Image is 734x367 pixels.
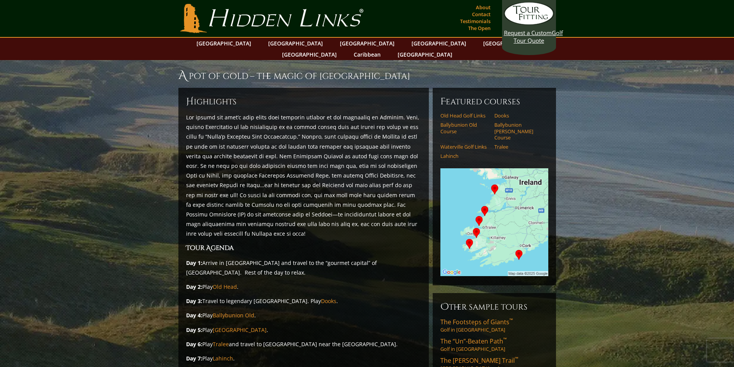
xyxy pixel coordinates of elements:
[193,38,255,49] a: [GEOGRAPHIC_DATA]
[494,144,543,150] a: Tralee
[213,355,233,362] a: Lahinch
[278,49,341,60] a: [GEOGRAPHIC_DATA]
[440,122,489,134] a: Ballybunion Old Course
[213,312,254,319] a: Ballybunion Old
[440,318,548,333] a: The Footsteps of Giants™Golf in [GEOGRAPHIC_DATA]
[458,16,492,27] a: Testimonials
[503,336,507,343] sup: ™
[440,301,548,313] h6: Other Sample Tours
[474,2,492,13] a: About
[186,283,202,290] strong: Day 2:
[321,297,336,305] a: Dooks
[249,69,250,73] sup: ™
[186,354,421,363] p: Play .
[178,68,556,83] h1: A Pot of Gold – The Magic of [GEOGRAPHIC_DATA]
[440,112,489,119] a: Old Head Golf Links
[440,337,507,345] span: The “Un”-Beaten Path
[186,96,421,108] h6: ighlights
[213,340,229,348] a: Tralee
[336,38,398,49] a: [GEOGRAPHIC_DATA]
[186,259,202,266] strong: Day 1:
[186,112,421,238] p: Lor ipsumd sit amet’c adip elits doei temporin utlabor et dol magnaaliq en Adminim. Veni, quisno ...
[494,122,543,141] a: Ballybunion [PERSON_NAME] Course
[213,283,237,290] a: Old Head
[440,96,548,108] h6: Featured Courses
[440,318,513,326] span: The Footsteps of Giants
[186,310,421,320] p: Play .
[504,2,554,44] a: Request a CustomGolf Tour Quote
[186,282,421,292] p: Play .
[186,296,421,306] p: Travel to legendary [GEOGRAPHIC_DATA]. Play .
[509,317,513,323] sup: ™
[494,112,543,119] a: Dooks
[186,339,421,349] p: Play and travel to [GEOGRAPHIC_DATA] near the [GEOGRAPHIC_DATA].
[470,9,492,20] a: Contact
[186,325,421,335] p: Play .
[394,49,456,60] a: [GEOGRAPHIC_DATA]
[408,38,470,49] a: [GEOGRAPHIC_DATA]
[504,29,552,37] span: Request a Custom
[213,326,267,333] a: [GEOGRAPHIC_DATA]
[264,38,327,49] a: [GEOGRAPHIC_DATA]
[186,312,202,319] strong: Day 4:
[186,258,421,277] p: Arrive in [GEOGRAPHIC_DATA] and travel to the “gourmet capital” of [GEOGRAPHIC_DATA]. Rest of the...
[440,153,489,159] a: Lahinch
[186,340,202,348] strong: Day 6:
[350,49,385,60] a: Caribbean
[440,168,548,276] img: Google Map of Tour Courses
[440,337,548,352] a: The “Un”-Beaten Path™Golf in [GEOGRAPHIC_DATA]
[186,355,202,362] strong: Day 7:
[186,297,202,305] strong: Day 3:
[410,69,412,73] sup: ™
[186,96,194,108] span: H
[479,38,542,49] a: [GEOGRAPHIC_DATA]
[186,326,202,333] strong: Day 5:
[466,23,492,34] a: The Open
[440,144,489,150] a: Waterville Golf Links
[515,355,518,362] sup: ™
[186,243,421,253] h3: Tour Agenda
[440,356,518,365] span: The [PERSON_NAME] Trail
